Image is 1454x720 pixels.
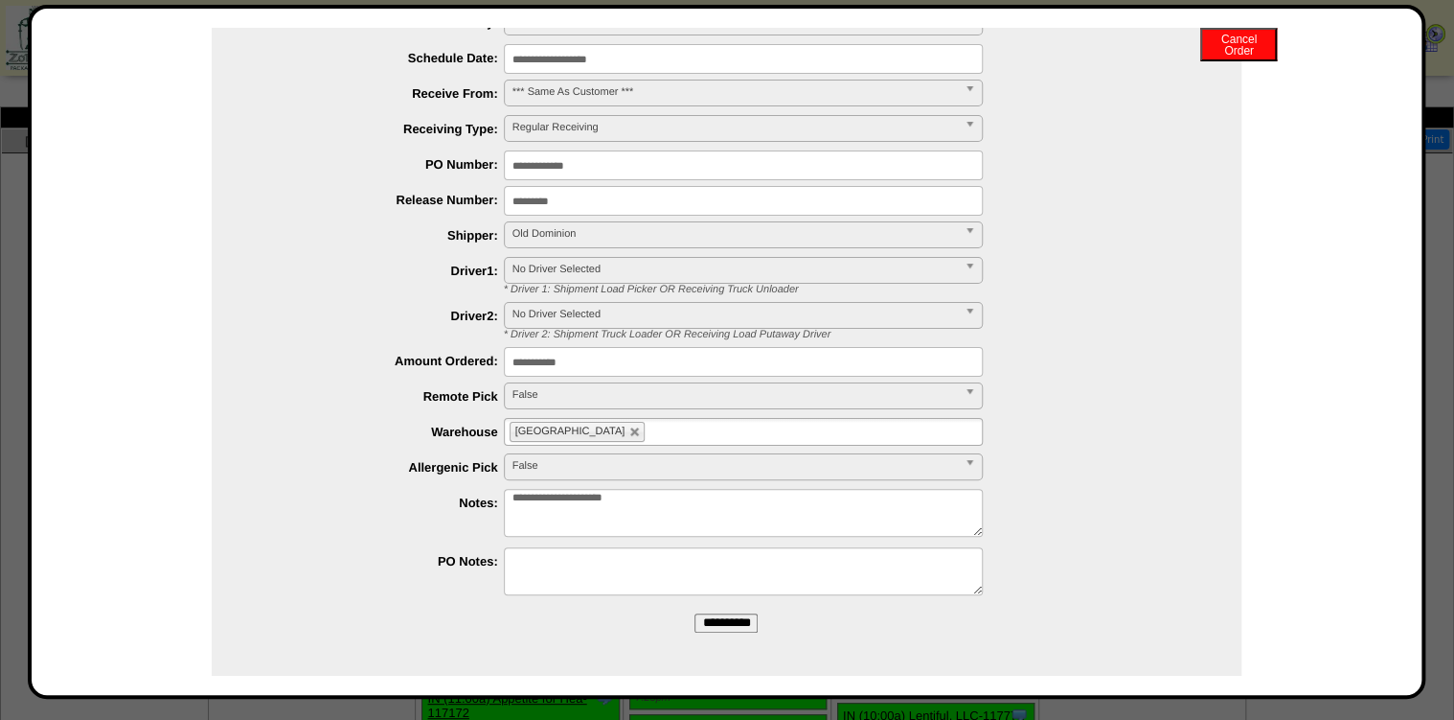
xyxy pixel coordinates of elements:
[512,303,957,326] span: No Driver Selected
[512,383,957,406] span: False
[250,425,504,439] label: Warehouse
[515,426,625,437] span: [GEOGRAPHIC_DATA]
[489,284,1241,295] div: * Driver 1: Shipment Load Picker OR Receiving Truck Unloader
[250,228,504,243] label: Shipper:
[250,389,504,404] label: Remote Pick
[250,460,504,475] label: Allergenic Pick
[512,116,957,139] span: Regular Receiving
[512,258,957,281] span: No Driver Selected
[250,554,504,569] label: PO Notes:
[250,354,504,368] label: Amount Ordered:
[250,193,504,207] label: Release Number:
[1200,28,1277,61] button: CancelOrder
[250,157,504,172] label: PO Number:
[250,496,504,510] label: Notes:
[250,309,504,323] label: Driver2:
[512,222,957,245] span: Old Dominion
[250,86,504,101] label: Receive From:
[489,329,1241,340] div: * Driver 2: Shipment Truck Loader OR Receiving Load Putaway Driver
[512,454,957,477] span: False
[250,264,504,278] label: Driver1:
[250,51,504,65] label: Schedule Date:
[250,122,504,136] label: Receiving Type:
